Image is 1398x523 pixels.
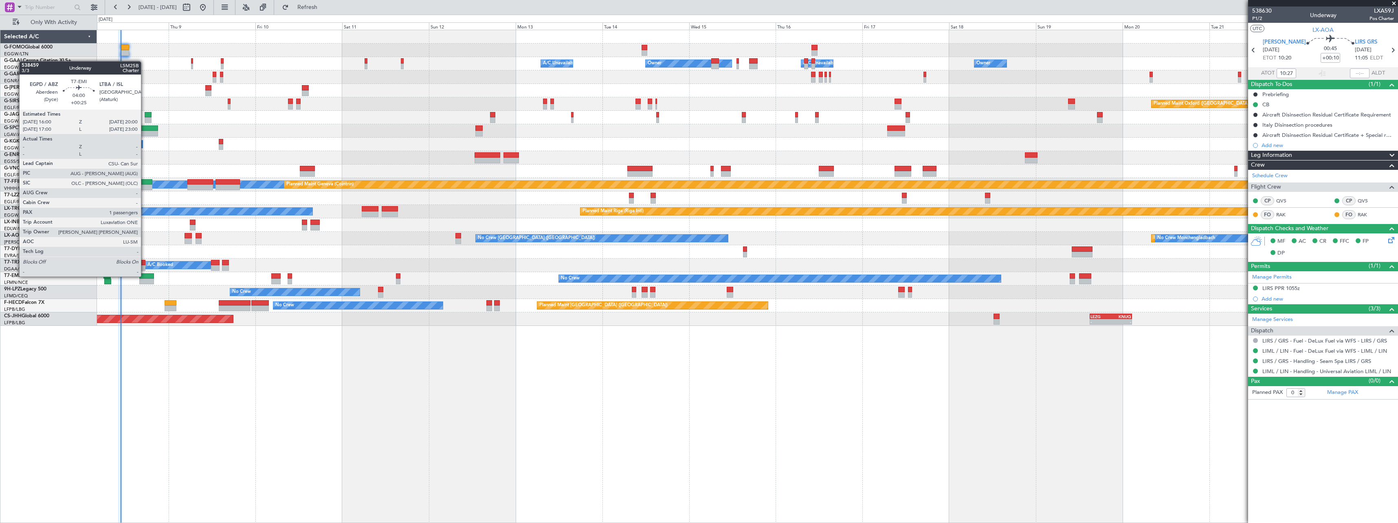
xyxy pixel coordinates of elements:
[1252,389,1283,397] label: Planned PAX
[1342,196,1356,205] div: CP
[1358,197,1376,204] a: QVS
[4,260,48,265] a: T7-TRXGlobal 6500
[1278,54,1291,62] span: 10:20
[4,152,51,157] a: G-ENRGPraetor 600
[1157,232,1215,244] div: No Crew Monchengladbach
[1277,237,1285,246] span: MF
[1251,377,1260,386] span: Pax
[949,22,1036,30] div: Sat 18
[232,286,251,298] div: No Crew
[255,22,342,30] div: Fri 10
[4,185,28,191] a: VHHH/HKG
[1262,111,1391,118] div: Aircraft Disinsection Residual Certificate Requirement
[147,259,173,271] div: A/C Booked
[1111,314,1131,319] div: KNUQ
[1251,304,1272,314] span: Services
[4,293,28,299] a: LFMD/CEQ
[4,246,57,251] a: T7-DYNChallenger 604
[4,206,48,211] a: LX-TROLegacy 650
[862,22,949,30] div: Fri 17
[4,300,22,305] span: F-HECD
[4,158,26,165] a: EGSS/STN
[21,20,86,25] span: Only With Activity
[4,320,25,326] a: LFPB/LBG
[1262,358,1371,365] a: LIRS / GRS - Handling - Seam Spa LIRS / GRS
[4,99,51,103] a: G-SIRSCitation Excel
[1369,7,1394,15] span: LXA59J
[4,172,25,178] a: EGLF/FAB
[1123,22,1209,30] div: Mon 20
[1372,69,1385,77] span: ALDT
[4,58,71,63] a: G-GAALCessna Citation XLS+
[1262,347,1387,354] a: LIML / LIN - Fuel - DeLux Fuel via WFS - LIML / LIN
[4,287,20,292] span: 9H-LPZ
[1319,237,1326,246] span: CR
[4,64,29,70] a: EGGW/LTN
[1262,132,1394,138] div: Aircraft Disinsection Residual Certificate + Special request
[1251,182,1281,192] span: Flight Crew
[4,306,25,312] a: LFPB/LBG
[4,166,59,171] a: G-VNORChallenger 650
[4,260,21,265] span: T7-TRX
[4,51,29,57] a: EGGW/LTN
[4,166,24,171] span: G-VNOR
[1277,249,1285,257] span: DP
[1252,316,1293,324] a: Manage Services
[1111,319,1131,324] div: -
[113,111,241,123] div: Planned Maint [GEOGRAPHIC_DATA] ([GEOGRAPHIC_DATA])
[1262,337,1387,344] a: LIRS / GRS - Fuel - DeLux Fuel via WFS - LIRS / GRS
[1262,368,1391,375] a: LIML / LIN - Handling - Universal Aviation LIML / LIN
[1327,389,1358,397] a: Manage PAX
[1262,101,1269,108] div: CB
[1342,210,1356,219] div: FO
[1369,376,1380,385] span: (0/0)
[1261,196,1274,205] div: CP
[1251,151,1292,160] span: Leg Information
[4,118,29,124] a: EGGW/LTN
[689,22,776,30] div: Wed 15
[1369,304,1380,313] span: (3/3)
[1363,237,1369,246] span: FP
[1252,15,1272,22] span: P1/2
[1369,80,1380,88] span: (1/1)
[4,145,29,151] a: EGGW/LTN
[4,273,54,278] a: T7-EMIHawker 900XP
[4,125,48,130] a: G-SPCYLegacy 650
[1263,38,1306,46] span: [PERSON_NAME]
[9,16,88,29] button: Only With Activity
[4,152,23,157] span: G-ENRG
[1252,172,1288,180] a: Schedule Crew
[4,193,21,198] span: T7-LZZI
[1262,295,1394,302] div: Add new
[4,314,22,319] span: CS-JHH
[4,99,20,103] span: G-SIRS
[1370,54,1383,62] span: ELDT
[4,212,29,218] a: EGGW/LTN
[1340,237,1349,246] span: FFC
[4,287,46,292] a: 9H-LPZLegacy 500
[99,16,112,23] div: [DATE]
[4,179,18,184] span: T7-FFI
[648,57,662,70] div: Owner
[1355,54,1368,62] span: 11:05
[1251,326,1273,336] span: Dispatch
[4,206,22,211] span: LX-TRO
[4,266,29,272] a: DGAA/ACC
[1209,22,1296,30] div: Tue 21
[82,22,169,30] div: Wed 8
[4,125,22,130] span: G-SPCY
[976,57,990,70] div: Owner
[602,22,689,30] div: Tue 14
[25,1,72,13] input: Trip Number
[4,72,71,77] a: G-GARECessna Citation XLS+
[4,226,28,232] a: EDLW/DTM
[1355,38,1377,46] span: LIRS GRS
[109,84,237,97] div: Planned Maint [GEOGRAPHIC_DATA] ([GEOGRAPHIC_DATA])
[1263,54,1276,62] span: ETOT
[1262,91,1289,98] div: Prebriefing
[1262,142,1394,149] div: Add new
[4,233,23,238] span: LX-AOA
[1324,45,1337,53] span: 00:45
[1154,98,1250,110] div: Planned Maint Oxford ([GEOGRAPHIC_DATA])
[1299,237,1306,246] span: AC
